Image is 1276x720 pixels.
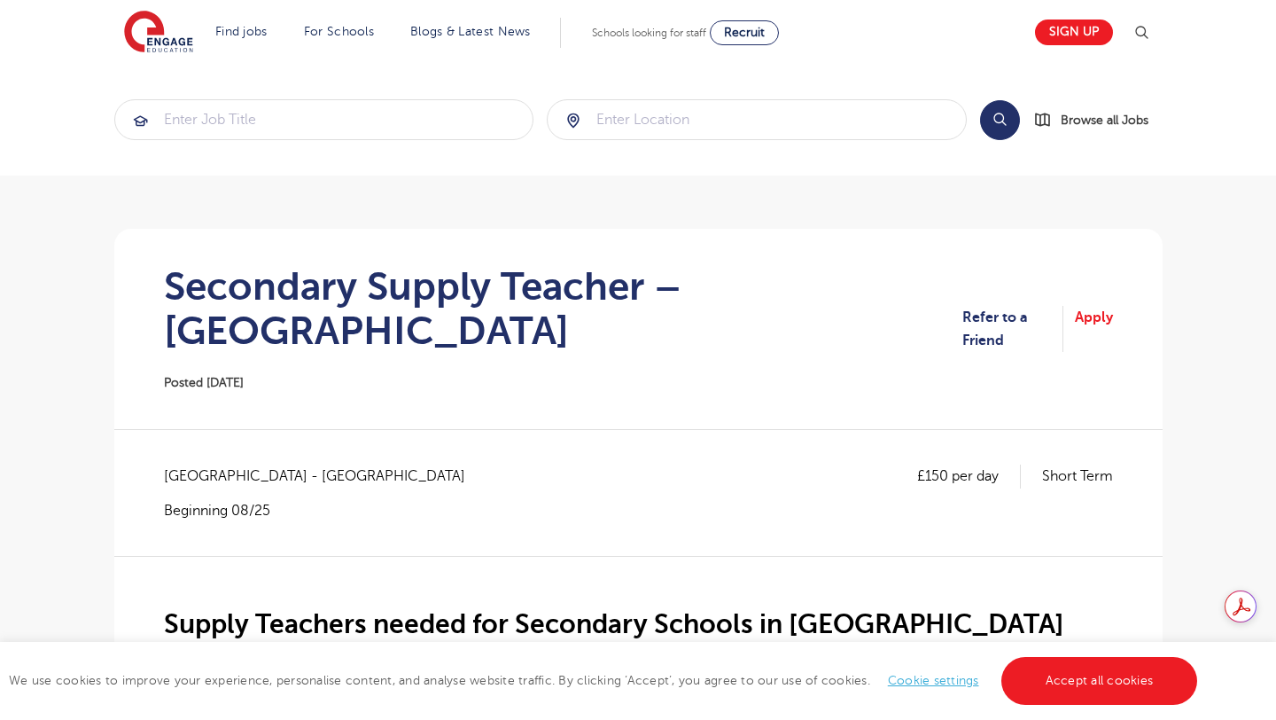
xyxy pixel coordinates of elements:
h1: Secondary Supply Teacher – [GEOGRAPHIC_DATA] [164,264,962,353]
a: Cookie settings [888,674,979,687]
span: [GEOGRAPHIC_DATA] - [GEOGRAPHIC_DATA] [164,465,483,488]
a: Refer to a Friend [962,306,1063,353]
img: Engage Education [124,11,193,55]
a: Apply [1075,306,1113,353]
p: Beginning 08/25 [164,501,483,520]
a: Blogs & Latest News [410,25,531,38]
div: Submit [547,99,967,140]
p: Short Term [1042,465,1113,488]
a: Sign up [1035,20,1113,45]
input: Submit [115,100,533,139]
a: Accept all cookies [1001,657,1198,705]
span: Posted [DATE] [164,376,244,389]
h2: Supply Teachers needed for Secondary Schools in [GEOGRAPHIC_DATA] [164,609,1113,639]
button: Search [980,100,1020,140]
div: Submit [114,99,534,140]
a: For Schools [304,25,374,38]
a: Recruit [710,20,779,45]
span: Schools looking for staff [592,27,706,39]
p: £150 per day [917,465,1021,488]
a: Find jobs [215,25,268,38]
span: Browse all Jobs [1061,110,1148,130]
input: Submit [548,100,966,139]
span: Recruit [724,26,765,39]
a: Browse all Jobs [1034,110,1163,130]
span: We use cookies to improve your experience, personalise content, and analyse website traffic. By c... [9,674,1202,687]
